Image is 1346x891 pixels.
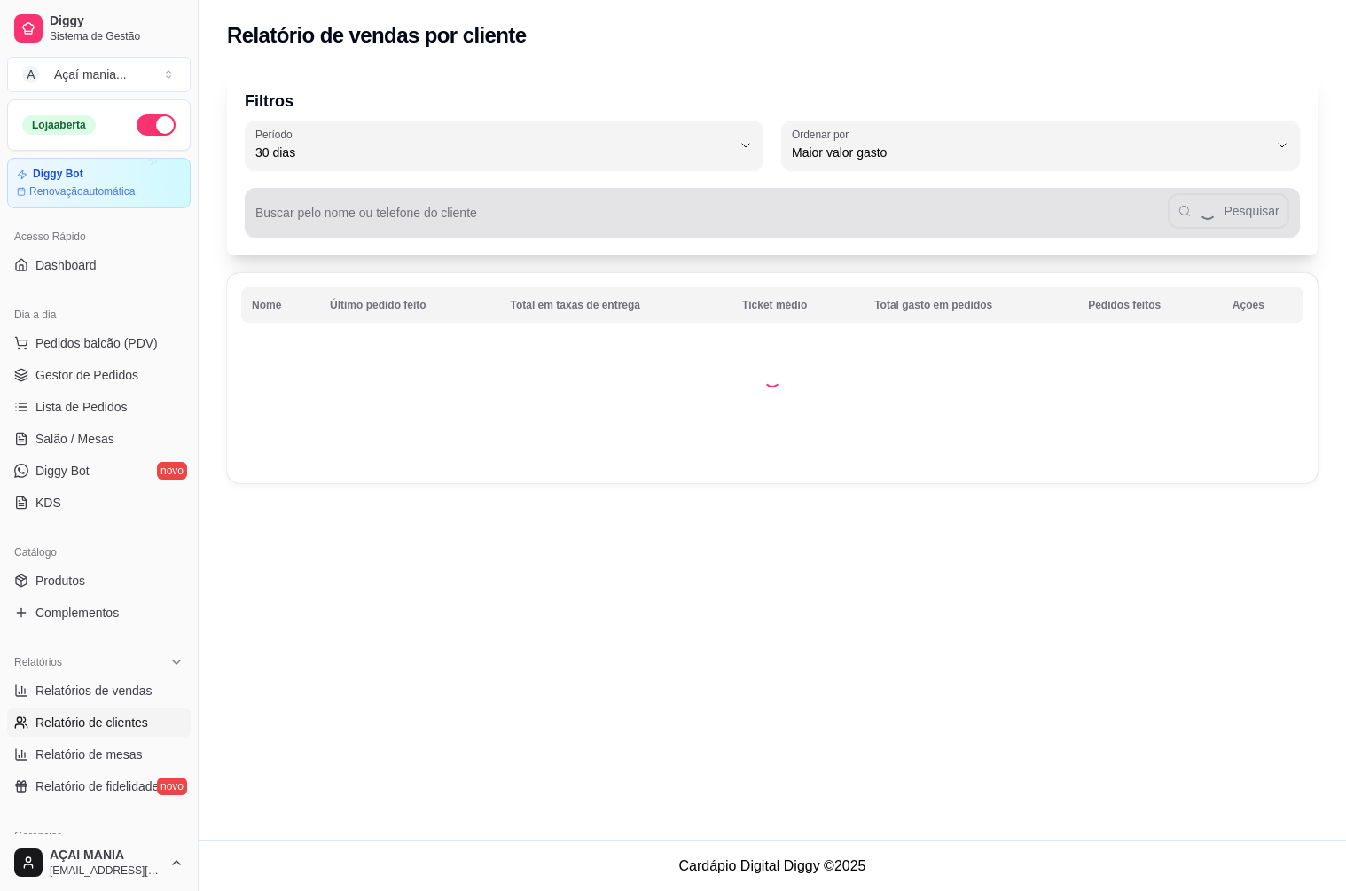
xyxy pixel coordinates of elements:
a: Lista de Pedidos [7,393,191,421]
div: Catálogo [7,538,191,567]
a: Relatórios de vendas [7,676,191,705]
p: Filtros [245,89,1300,113]
span: Salão / Mesas [35,430,114,448]
a: Diggy Botnovo [7,457,191,485]
div: Açaí mania ... [54,66,127,83]
span: Gestor de Pedidos [35,366,138,384]
a: Gestor de Pedidos [7,361,191,389]
a: Produtos [7,567,191,595]
span: 30 dias [255,144,732,161]
span: Diggy Bot [35,462,90,480]
span: Maior valor gasto [792,144,1268,161]
span: Lista de Pedidos [35,398,128,416]
a: Dashboard [7,251,191,279]
div: Loja aberta [22,115,96,135]
a: Diggy BotRenovaçãoautomática [7,158,191,208]
span: Sistema de Gestão [50,29,184,43]
span: AÇAI MANIA [50,848,162,864]
input: Buscar pelo nome ou telefone do cliente [255,211,1168,229]
footer: Cardápio Digital Diggy © 2025 [199,840,1346,891]
a: Relatório de fidelidadenovo [7,772,191,801]
div: Gerenciar [7,822,191,850]
button: Período30 dias [245,121,763,170]
button: Ordenar porMaior valor gasto [781,121,1300,170]
span: Relatório de fidelidade [35,778,159,795]
button: Pedidos balcão (PDV) [7,329,191,357]
div: Dia a dia [7,301,191,329]
span: Pedidos balcão (PDV) [35,334,158,352]
button: Select a team [7,57,191,92]
label: Ordenar por [792,127,855,142]
article: Diggy Bot [33,168,83,181]
h2: Relatório de vendas por cliente [227,21,527,50]
span: Diggy [50,13,184,29]
button: AÇAI MANIA[EMAIL_ADDRESS][DOMAIN_NAME] [7,841,191,884]
span: Dashboard [35,256,97,274]
a: KDS [7,488,191,517]
span: Relatório de mesas [35,746,143,763]
a: Salão / Mesas [7,425,191,453]
a: DiggySistema de Gestão [7,7,191,50]
article: Renovação automática [29,184,135,199]
a: Relatório de mesas [7,740,191,769]
a: Complementos [7,598,191,627]
span: Relatório de clientes [35,714,148,731]
a: Relatório de clientes [7,708,191,737]
span: Relatórios de vendas [35,682,153,700]
label: Período [255,127,298,142]
span: A [22,66,40,83]
span: Complementos [35,604,119,621]
span: [EMAIL_ADDRESS][DOMAIN_NAME] [50,864,162,878]
button: Alterar Status [137,114,176,136]
span: Produtos [35,572,85,590]
span: KDS [35,494,61,512]
div: Acesso Rápido [7,223,191,251]
span: Relatórios [14,655,62,669]
div: Loading [763,370,781,387]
